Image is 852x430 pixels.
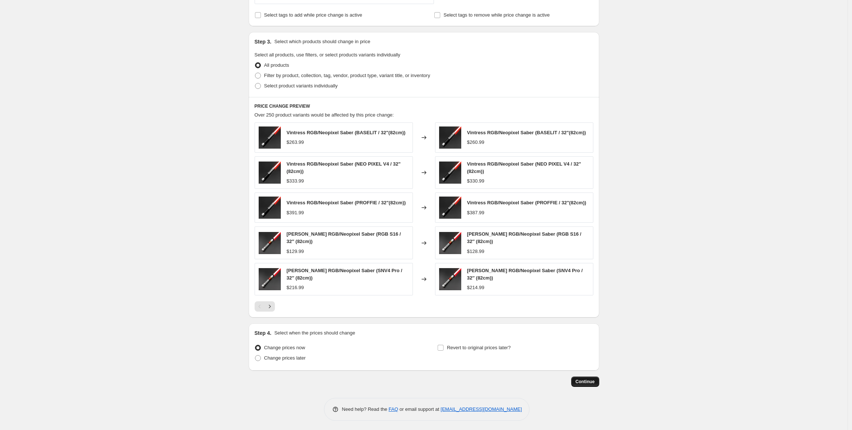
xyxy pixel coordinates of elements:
span: [PERSON_NAME] RGB/Neopixel Saber (RGB S16 / 32″ (82cm)) [287,231,401,244]
span: Vintress RGB/Neopixel Saber (BASELIT / 32"(82cm)) [287,130,406,135]
button: Continue [571,377,599,387]
span: $333.99 [287,178,304,184]
a: [EMAIL_ADDRESS][DOMAIN_NAME] [441,406,522,412]
img: MG_3539_2_b7032164-faef-4084-ab10-3338588d3819_80x.jpg [439,162,461,184]
span: Select tags to add while price change is active [264,12,362,18]
img: MG_5100-_2_84984a4c-d100-4a2f-a6f7-8ae325cf81b1_80x.jpg [259,268,281,290]
h2: Step 3. [255,38,272,45]
span: $129.99 [287,249,304,254]
p: Select when the prices should change [274,329,355,337]
span: Vintress RGB/Neopixel Saber (PROFFIE / 32"(82cm)) [467,200,586,205]
span: Change prices later [264,355,306,361]
span: Vintress RGB/Neopixel Saber (NEO PIXEL V4 / 32"(82cm)) [467,161,581,174]
span: [PERSON_NAME] RGB/Neopixel Saber (SNV4 Pro / 32″ (82cm)) [467,268,583,281]
h6: PRICE CHANGE PREVIEW [255,103,593,109]
span: Vintress RGB/Neopixel Saber (BASELIT / 32"(82cm)) [467,130,586,135]
img: MG_3539_2_b7032164-faef-4084-ab10-3338588d3819_80x.jpg [259,126,281,149]
span: Need help? Read the [342,406,389,412]
span: $128.99 [467,249,484,254]
span: Over 250 product variants would be affected by this price change: [255,112,394,118]
span: or email support at [398,406,441,412]
span: $391.99 [287,210,304,215]
span: Continue [576,379,595,385]
span: Change prices now [264,345,305,350]
span: $263.99 [287,139,304,145]
span: [PERSON_NAME] RGB/Neopixel Saber (SNV4 Pro / 32″ (82cm)) [287,268,403,281]
button: Next [265,301,275,312]
span: Select product variants individually [264,83,338,89]
span: Vintress RGB/Neopixel Saber (PROFFIE / 32"(82cm)) [287,200,406,205]
img: MG_3539_2_b7032164-faef-4084-ab10-3338588d3819_80x.jpg [439,126,461,149]
span: Select all products, use filters, or select products variants individually [255,52,400,58]
span: Select tags to remove while price change is active [444,12,550,18]
span: Revert to original prices later? [447,345,511,350]
span: [PERSON_NAME] RGB/Neopixel Saber (RGB S16 / 32″ (82cm)) [467,231,582,244]
a: FAQ [389,406,398,412]
span: $260.99 [467,139,484,145]
img: MG_3539_2_b7032164-faef-4084-ab10-3338588d3819_80x.jpg [259,197,281,219]
p: Select which products should change in price [274,38,370,45]
span: $387.99 [467,210,484,215]
span: All products [264,62,289,68]
img: MG_3539_2_b7032164-faef-4084-ab10-3338588d3819_80x.jpg [259,162,281,184]
img: MG_5100-_2_84984a4c-d100-4a2f-a6f7-8ae325cf81b1_80x.jpg [439,232,461,254]
img: MG_3539_2_b7032164-faef-4084-ab10-3338588d3819_80x.jpg [439,197,461,219]
nav: Pagination [255,301,275,312]
span: $216.99 [287,285,304,290]
span: Filter by product, collection, tag, vendor, product type, variant title, or inventory [264,73,430,78]
img: MG_5100-_2_84984a4c-d100-4a2f-a6f7-8ae325cf81b1_80x.jpg [259,232,281,254]
img: MG_5100-_2_84984a4c-d100-4a2f-a6f7-8ae325cf81b1_80x.jpg [439,268,461,290]
span: Vintress RGB/Neopixel Saber (NEO PIXEL V4 / 32"(82cm)) [287,161,401,174]
h2: Step 4. [255,329,272,337]
span: $330.99 [467,178,484,184]
span: $214.99 [467,285,484,290]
